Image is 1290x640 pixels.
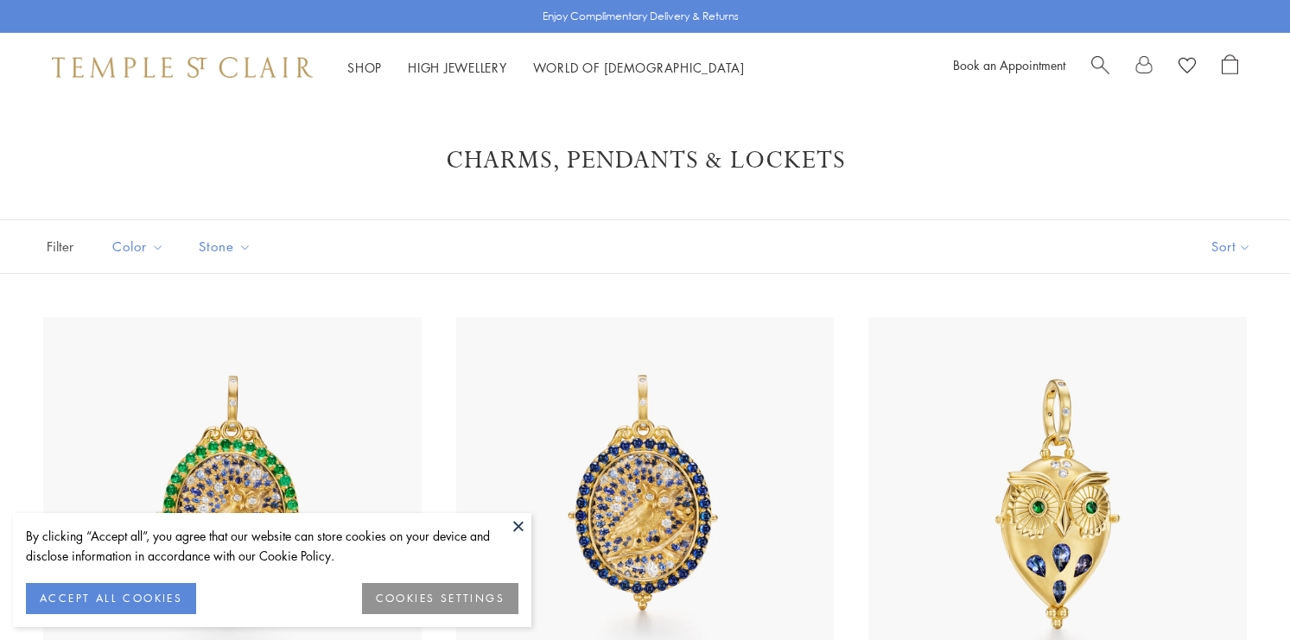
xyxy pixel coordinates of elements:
[52,57,313,78] img: Temple St. Clair
[953,56,1065,73] a: Book an Appointment
[1222,54,1238,80] a: Open Shopping Bag
[99,227,177,266] button: Color
[1179,54,1196,80] a: View Wishlist
[347,59,382,76] a: ShopShop
[69,145,1221,176] h1: Charms, Pendants & Lockets
[533,59,745,76] a: World of [DEMOGRAPHIC_DATA]World of [DEMOGRAPHIC_DATA]
[543,8,739,25] p: Enjoy Complimentary Delivery & Returns
[190,236,264,257] span: Stone
[1172,220,1290,273] button: Show sort by
[26,526,518,566] div: By clicking “Accept all”, you agree that our website can store cookies on your device and disclos...
[408,59,507,76] a: High JewelleryHigh Jewellery
[347,57,745,79] nav: Main navigation
[186,227,264,266] button: Stone
[1204,559,1273,623] iframe: Gorgias live chat messenger
[1091,54,1109,80] a: Search
[362,583,518,614] button: COOKIES SETTINGS
[104,236,177,257] span: Color
[26,583,196,614] button: ACCEPT ALL COOKIES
